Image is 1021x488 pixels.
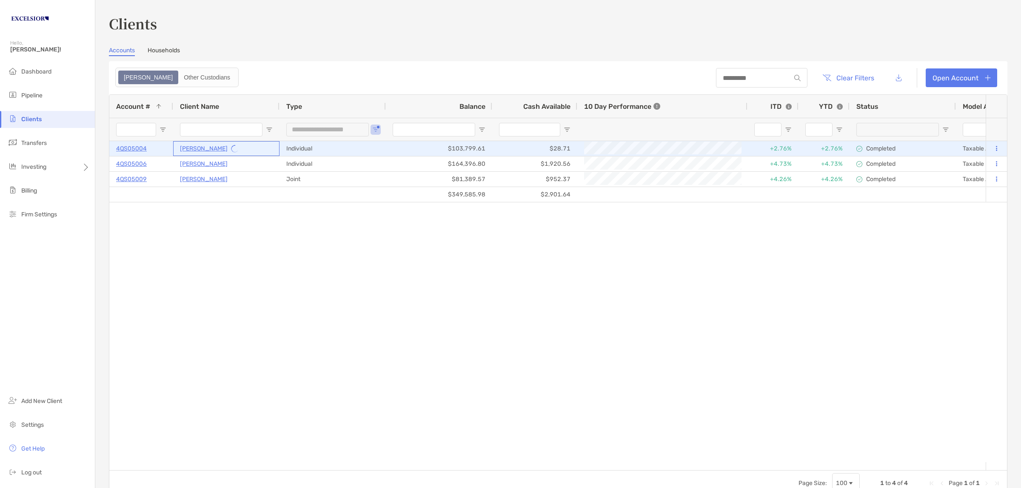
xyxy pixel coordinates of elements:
[279,156,386,171] div: Individual
[10,3,50,34] img: Zoe Logo
[856,102,878,111] span: Status
[116,174,147,184] p: 4QS05009
[459,102,485,111] span: Balance
[180,143,228,154] a: [PERSON_NAME]
[492,141,577,156] div: $28.71
[770,102,792,111] div: ITD
[523,102,570,111] span: Cash Available
[21,68,51,75] span: Dashboard
[180,123,262,136] input: Client Name Filter Input
[8,90,18,100] img: pipeline icon
[856,176,862,182] img: complete icon
[866,176,896,183] p: Completed
[747,156,799,171] div: +4.73%
[8,66,18,76] img: dashboard icon
[21,116,42,123] span: Clients
[116,143,147,154] a: 4QS05004
[564,126,570,133] button: Open Filter Menu
[856,161,862,167] img: complete icon
[885,479,891,487] span: to
[21,445,45,452] span: Get Help
[148,47,180,56] a: Households
[386,156,492,171] div: $164,396.80
[866,145,896,152] p: Completed
[116,123,156,136] input: Account # Filter Input
[180,174,228,184] a: [PERSON_NAME]
[816,68,881,87] button: Clear Filters
[799,479,827,487] div: Page Size:
[160,126,166,133] button: Open Filter Menu
[964,479,968,487] span: 1
[584,95,660,118] div: 10 Day Performance
[942,126,949,133] button: Open Filter Menu
[904,479,908,487] span: 4
[386,187,492,202] div: $349,585.98
[785,126,792,133] button: Open Filter Menu
[993,480,1000,487] div: Last Page
[279,141,386,156] div: Individual
[747,141,799,156] div: +2.76%
[969,479,975,487] span: of
[21,163,46,170] span: Investing
[479,126,485,133] button: Open Filter Menu
[794,75,801,81] img: input icon
[976,479,980,487] span: 1
[180,102,219,111] span: Client Name
[866,160,896,167] p: Completed
[799,141,850,156] div: +2.76%
[926,68,997,87] a: Open Account
[819,102,843,111] div: YTD
[109,47,135,56] a: Accounts
[21,469,42,476] span: Log out
[386,141,492,156] div: $103,799.61
[8,137,18,148] img: transfers icon
[836,126,843,133] button: Open Filter Menu
[266,126,273,133] button: Open Filter Menu
[754,123,781,136] input: ITD Filter Input
[799,156,850,171] div: +4.73%
[963,102,1014,111] span: Model Assigned
[938,480,945,487] div: Previous Page
[499,123,560,136] input: Cash Available Filter Input
[928,480,935,487] div: First Page
[856,146,862,152] img: complete icon
[115,68,239,87] div: segmented control
[279,172,386,187] div: Joint
[8,443,18,453] img: get-help icon
[897,479,903,487] span: of
[10,46,90,53] span: [PERSON_NAME]!
[8,395,18,406] img: add_new_client icon
[8,467,18,477] img: logout icon
[492,172,577,187] div: $952.37
[949,479,963,487] span: Page
[21,421,44,428] span: Settings
[386,172,492,187] div: $81,389.57
[21,211,57,218] span: Firm Settings
[393,123,475,136] input: Balance Filter Input
[109,14,1007,33] h3: Clients
[8,185,18,195] img: billing icon
[799,172,850,187] div: +4.26%
[8,161,18,171] img: investing icon
[286,102,302,111] span: Type
[892,479,896,487] span: 4
[116,102,150,111] span: Account #
[179,71,235,83] div: Other Custodians
[119,71,177,83] div: Zoe
[21,187,37,194] span: Billing
[21,139,47,147] span: Transfers
[983,480,990,487] div: Next Page
[116,159,147,169] a: 4QS05006
[180,159,228,169] a: [PERSON_NAME]
[805,123,833,136] input: YTD Filter Input
[492,156,577,171] div: $1,920.56
[492,187,577,202] div: $2,901.64
[8,113,18,124] img: clients icon
[21,92,43,99] span: Pipeline
[836,479,847,487] div: 100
